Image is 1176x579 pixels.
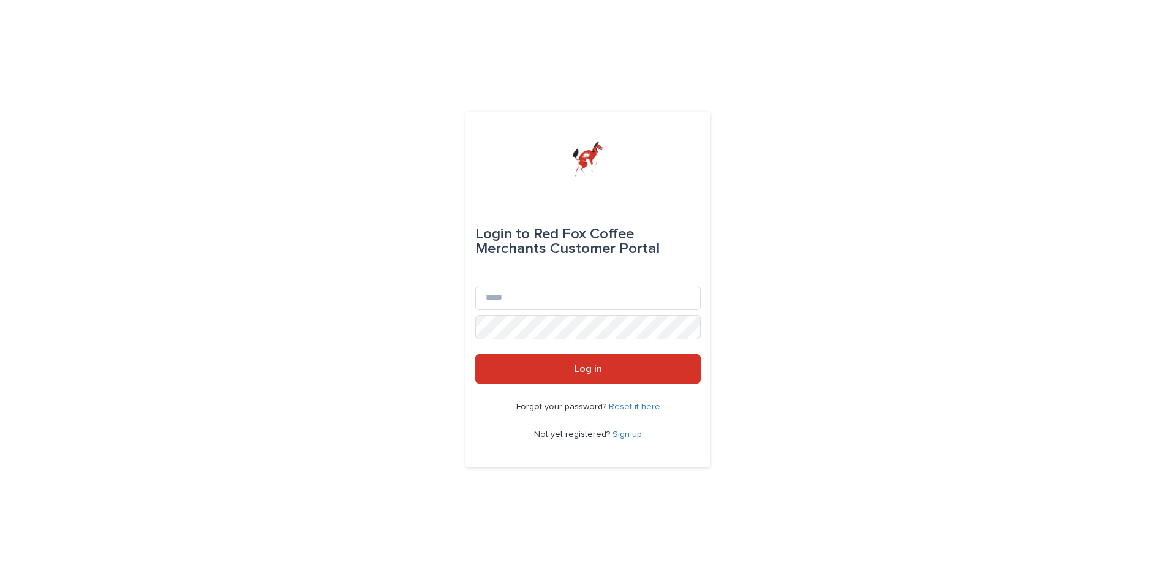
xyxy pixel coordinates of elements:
[575,364,602,374] span: Log in
[609,403,660,411] a: Reset it here
[612,430,642,439] a: Sign up
[475,354,701,384] button: Log in
[516,403,609,411] span: Forgot your password?
[475,227,530,241] span: Login to
[534,430,612,439] span: Not yet registered?
[475,217,701,266] div: Red Fox Coffee Merchants Customer Portal
[572,141,603,178] img: zttTXibQQrCfv9chImQE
